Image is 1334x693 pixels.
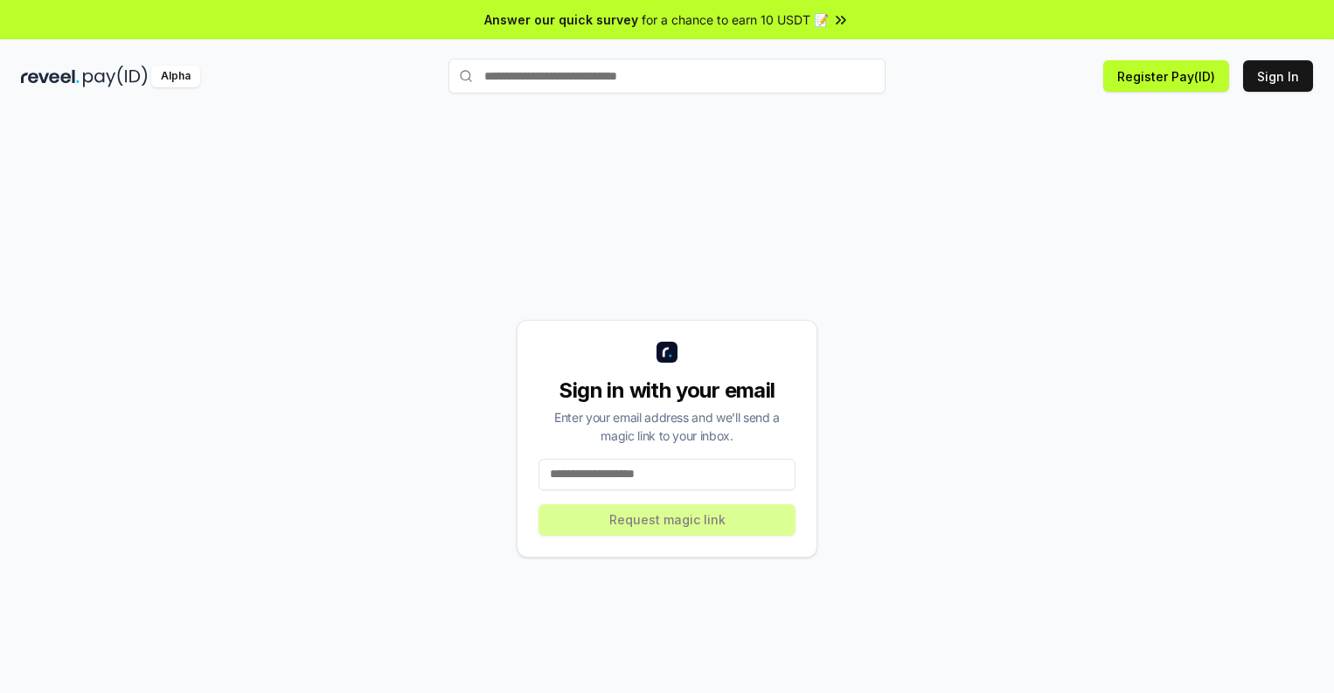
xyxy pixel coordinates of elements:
div: Enter your email address and we’ll send a magic link to your inbox. [538,408,796,445]
button: Sign In [1243,60,1313,92]
div: Sign in with your email [538,377,796,405]
span: Answer our quick survey [484,10,638,29]
span: for a chance to earn 10 USDT 📝 [642,10,829,29]
img: logo_small [657,342,677,363]
button: Register Pay(ID) [1103,60,1229,92]
img: pay_id [83,66,148,87]
div: Alpha [151,66,200,87]
img: reveel_dark [21,66,80,87]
